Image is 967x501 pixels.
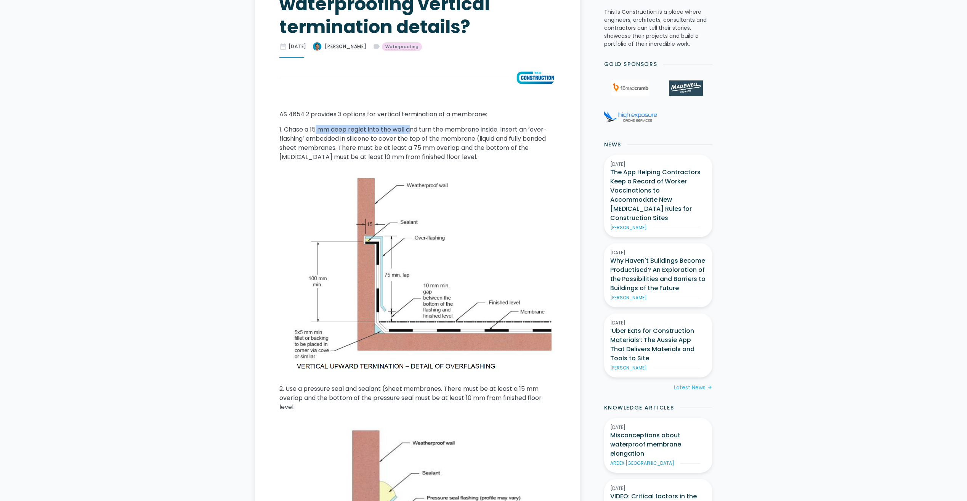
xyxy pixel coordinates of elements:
[610,460,674,467] div: ARDEX [GEOGRAPHIC_DATA]
[669,80,702,96] img: Madewell Products
[610,326,706,363] h3: ‘Uber Eats for Construction Materials’: The Aussie App That Delivers Materials and Tools to Site
[707,384,712,392] div: arrow_forward
[610,168,706,223] h3: The App Helping Contractors Keep a Record of Worker Vaccinations to Accommodate New [MEDICAL_DATA...
[313,42,322,51] img: What are the Australian Standard requirements for waterproofing vertical termination details?
[610,485,706,492] div: [DATE]
[604,111,657,122] img: High Exposure
[604,8,712,48] p: This Is Construction is a place where engineers, architects, consultants and contractors can tell...
[610,431,706,458] h3: Misconceptions about waterproof membrane elongation
[604,418,712,473] a: [DATE]Misconceptions about waterproof membrane elongationARDEX [GEOGRAPHIC_DATA]
[279,384,555,412] p: 2. Use a pressure seal and sealant (sheet membranes. There must be at least a 15 mm overlap and t...
[610,161,706,168] div: [DATE]
[604,404,674,412] h2: Knowledge Articles
[610,249,706,256] div: [DATE]
[279,110,555,119] p: AS 4654.2 provides 3 options for vertical termination of a membrane:
[610,320,706,326] div: [DATE]
[289,43,307,50] div: [DATE]
[313,42,366,51] a: [PERSON_NAME]
[610,224,647,231] div: [PERSON_NAME]
[611,80,649,96] img: 1Breadcrumb
[382,42,422,51] a: Waterproofing
[674,384,706,392] div: Latest News
[279,125,555,162] p: 1. Chase a 15 mm deep reglet into the wall and turn the membrane inside. Insert an ‘over-flashing...
[610,294,647,301] div: [PERSON_NAME]
[604,313,712,377] a: [DATE]‘Uber Eats for Construction Materials’: The Aussie App That Delivers Materials and Tools to...
[279,43,287,50] div: date_range
[604,243,712,307] a: [DATE]Why Haven't Buildings Become Productised? An Exploration of the Possibilities and Barriers ...
[325,43,366,50] div: [PERSON_NAME]
[373,43,380,50] div: label
[604,141,621,149] h2: News
[674,384,712,392] a: Latest Newsarrow_forward
[515,70,555,85] img: What are the Australian Standard requirements for waterproofing vertical termination details?
[385,43,419,50] div: Waterproofing
[610,424,706,431] div: [DATE]
[610,256,706,293] h3: Why Haven't Buildings Become Productised? An Exploration of the Possibilities and Barriers to Bui...
[604,60,657,68] h2: Gold Sponsors
[604,155,712,237] a: [DATE]The App Helping Contractors Keep a Record of Worker Vaccinations to Accommodate New [MEDICA...
[610,365,647,371] div: [PERSON_NAME]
